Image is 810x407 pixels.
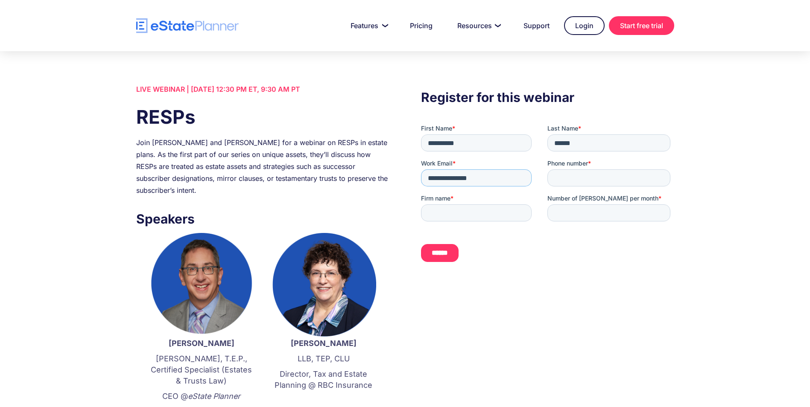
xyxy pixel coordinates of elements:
a: Pricing [400,17,443,34]
a: Login [564,16,605,35]
strong: [PERSON_NAME] [169,339,234,348]
p: CEO @ [149,391,254,402]
a: home [136,18,239,33]
iframe: Form 0 [421,124,674,277]
div: LIVE WEBINAR | [DATE] 12:30 PM ET, 9:30 AM PT [136,83,389,95]
div: Join [PERSON_NAME] and [PERSON_NAME] for a webinar on RESPs in estate plans. As the first part of... [136,137,389,196]
p: Director, Tax and Estate Planning @ RBC Insurance [271,369,376,391]
h3: Register for this webinar [421,87,674,107]
a: Start free trial [609,16,674,35]
p: LLB, TEP, CLU [271,353,376,364]
strong: [PERSON_NAME] [291,339,357,348]
p: [PERSON_NAME], T.E.P., Certified Specialist (Estates & Trusts Law) [149,353,254,387]
a: Resources [447,17,509,34]
a: Support [513,17,560,34]
p: ‍ [271,395,376,406]
h1: RESPs [136,104,389,130]
em: eState Planner [188,392,240,401]
a: Features [340,17,395,34]
h3: Speakers [136,209,389,229]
